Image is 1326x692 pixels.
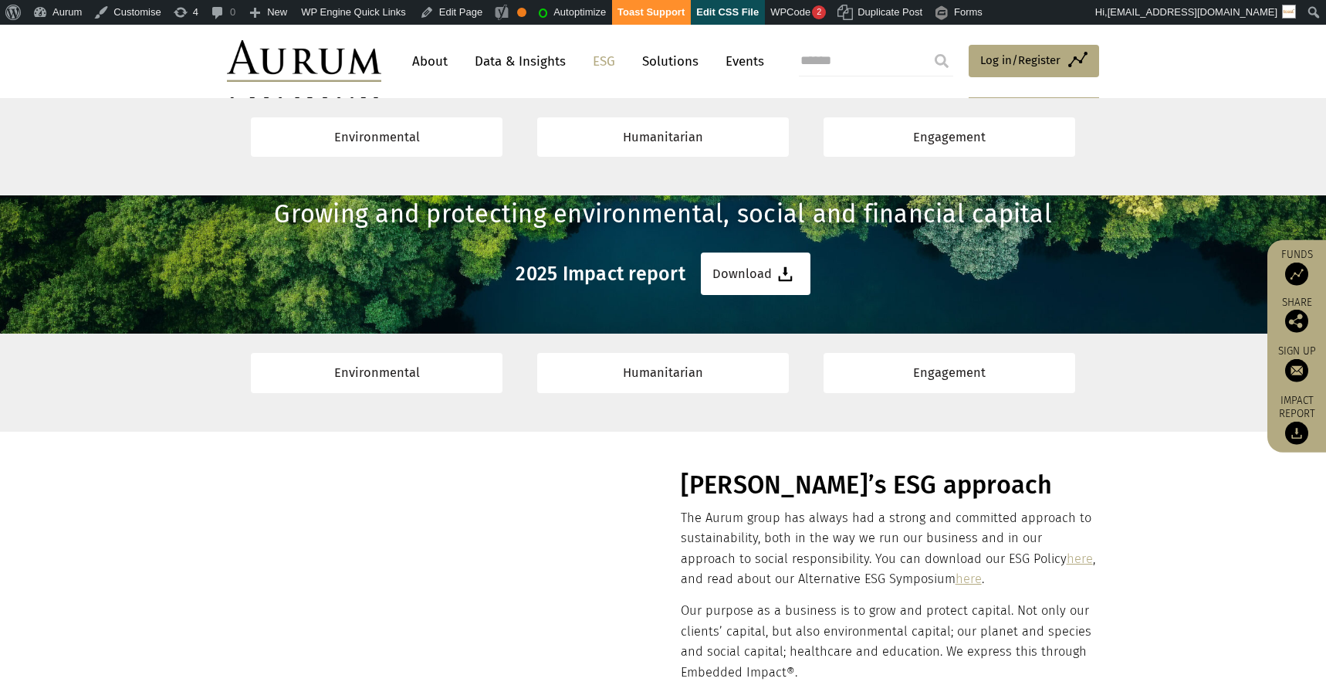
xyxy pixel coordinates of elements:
h1: [PERSON_NAME]’s ESG approach [681,470,1095,500]
a: Humanitarian [537,353,789,392]
a: here [1067,551,1093,566]
img: Access Funds [1285,263,1308,286]
img: Aurum [227,40,381,82]
a: Download [701,253,810,295]
h3: 2025 Impact report [516,263,685,286]
a: Engagement [824,353,1075,392]
div: Share [1275,297,1318,333]
h1: Growing and protecting environmental, social and financial capital [227,199,1099,229]
img: Sign up to our newsletter [1285,359,1308,382]
p: Our purpose as a business is to grow and protect capital. Not only our clients’ capital, but also... [681,601,1095,683]
a: here [956,572,982,586]
a: Environmental [251,353,502,392]
a: Solutions [634,47,706,76]
a: Engagement [824,117,1075,157]
a: Sign up [1275,344,1318,382]
p: The Aurum group has always had a strong and committed approach to sustainability, both in the way... [681,508,1095,590]
a: Log in/Register [969,45,1099,77]
a: ESG [585,47,623,76]
a: Events [718,47,764,76]
span: Log in/Register [980,51,1060,70]
a: Humanitarian [537,117,789,157]
img: Share this post [1285,310,1308,333]
input: Submit [926,46,957,76]
a: Impact report [1275,394,1318,445]
a: Data & Insights [467,47,573,76]
a: Environmental [251,117,502,157]
a: Funds [1275,248,1318,286]
a: About [404,47,455,76]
